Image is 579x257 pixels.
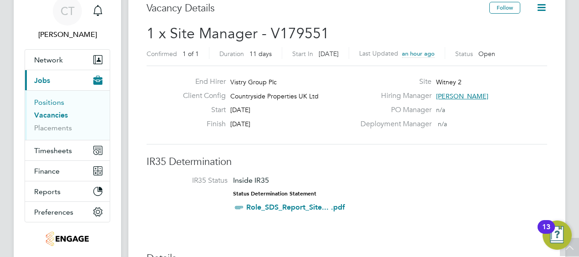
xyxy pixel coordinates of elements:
a: Placements [34,123,72,132]
span: Vistry Group Plc [230,78,277,86]
button: Follow [489,2,520,14]
a: Go to home page [25,231,110,246]
span: Reports [34,187,61,196]
span: Witney 2 [436,78,462,86]
label: Site [355,77,432,87]
button: Preferences [25,202,110,222]
span: Network [34,56,63,64]
h3: Vacancy Details [147,2,489,15]
label: End Hirer [176,77,226,87]
label: Start In [292,50,313,58]
strong: Status Determination Statement [233,190,316,197]
span: n/a [438,120,447,128]
button: Finance [25,161,110,181]
span: CT [61,5,75,17]
span: Finance [34,167,60,175]
button: Reports [25,181,110,201]
label: Start [176,105,226,115]
span: [DATE] [230,106,250,114]
span: [PERSON_NAME] [436,92,488,100]
label: Duration [219,50,244,58]
label: Last Updated [359,49,398,57]
label: Finish [176,119,226,129]
label: Confirmed [147,50,177,58]
span: n/a [436,106,445,114]
div: 13 [542,227,550,239]
label: PO Manager [355,105,432,115]
span: Inside IR35 [233,176,269,185]
span: Jobs [34,76,50,85]
button: Network [25,50,110,70]
a: Role_SDS_Report_Site... .pdf [246,203,345,211]
label: IR35 Status [156,176,228,185]
button: Timesheets [25,140,110,160]
img: thornbaker-logo-retina.png [46,231,88,246]
span: an hour ago [402,50,435,57]
button: Jobs [25,70,110,90]
span: 1 of 1 [183,50,199,58]
label: Status [455,50,473,58]
span: Preferences [34,208,73,216]
a: Positions [34,98,64,107]
a: Vacancies [34,111,68,119]
div: Jobs [25,90,110,140]
span: 11 days [249,50,272,58]
span: 1 x Site Manager - V179551 [147,25,329,42]
span: [DATE] [230,120,250,128]
h3: IR35 Determination [147,155,547,169]
span: Open [478,50,495,58]
label: Hiring Manager [355,91,432,101]
label: Deployment Manager [355,119,432,129]
span: Countryside Properties UK Ltd [230,92,319,100]
span: [DATE] [319,50,339,58]
label: Client Config [176,91,226,101]
button: Open Resource Center, 13 new notifications [543,221,572,250]
span: Chloe Taquin [25,29,110,40]
span: Timesheets [34,146,72,155]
